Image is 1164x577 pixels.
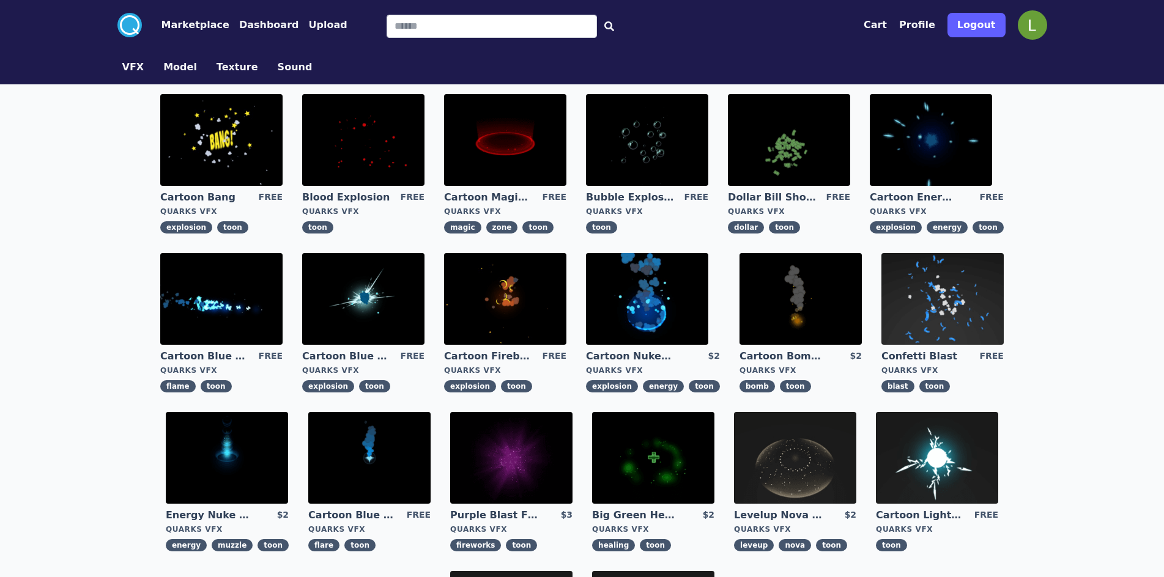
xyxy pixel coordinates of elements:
a: Cartoon Fireball Explosion [444,350,532,363]
a: Cartoon Blue Flare [308,509,396,522]
span: healing [592,539,635,551]
span: toon [258,539,289,551]
img: imgAlt [302,94,424,186]
span: fireworks [450,539,501,551]
a: Bubble Explosion [586,191,674,204]
span: explosion [586,380,638,392]
a: Purple Blast Fireworks [450,509,538,522]
a: Cartoon Energy Explosion [870,191,958,204]
div: $2 [277,509,289,522]
button: Profile [899,18,935,32]
button: Logout [947,13,1006,37]
a: Dashboard [229,18,299,32]
a: Dollar Bill Shower [728,191,816,204]
div: FREE [543,191,566,204]
button: Texture [217,60,258,75]
button: Model [163,60,197,75]
div: $2 [703,509,714,522]
span: explosion [160,221,212,233]
img: imgAlt [870,94,992,186]
a: Blood Explosion [302,191,390,204]
input: Search [387,15,597,38]
a: Logout [947,8,1006,42]
span: toon [876,539,907,551]
span: toon [586,221,617,233]
span: flare [308,539,339,551]
div: FREE [826,191,850,204]
span: energy [166,539,207,551]
span: toon [201,380,232,392]
button: Sound [278,60,313,75]
a: Cartoon Bomb Fuse [740,350,828,363]
a: Cartoon Blue Flamethrower [160,350,248,363]
img: imgAlt [160,94,283,186]
button: Marketplace [161,18,229,32]
div: Quarks VFX [160,366,283,375]
div: $3 [561,509,573,522]
a: Levelup Nova Effect [734,509,822,522]
div: FREE [543,350,566,363]
a: Cartoon Magic Zone [444,191,532,204]
span: toon [640,539,671,551]
div: $2 [845,509,856,522]
img: imgAlt [586,253,708,345]
span: toon [919,380,951,392]
div: Quarks VFX [881,366,1004,375]
button: Dashboard [239,18,299,32]
span: toon [689,380,720,392]
img: imgAlt [166,412,288,504]
a: Marketplace [142,18,229,32]
span: magic [444,221,481,233]
img: imgAlt [734,412,856,504]
span: nova [779,539,811,551]
a: Model [154,60,207,75]
img: imgAlt [586,94,708,186]
img: imgAlt [592,412,714,504]
span: energy [643,380,684,392]
img: imgAlt [160,253,283,345]
div: Quarks VFX [734,524,856,534]
a: Cartoon Nuke Energy Explosion [586,350,674,363]
span: toon [302,221,333,233]
div: FREE [974,509,998,522]
div: Quarks VFX [586,207,708,216]
a: Confetti Blast [881,350,969,363]
a: Sound [268,60,322,75]
div: Quarks VFX [444,207,566,216]
div: Quarks VFX [870,207,1004,216]
img: imgAlt [881,253,1004,345]
img: imgAlt [444,253,566,345]
img: imgAlt [728,94,850,186]
button: Upload [308,18,347,32]
img: imgAlt [308,412,431,504]
div: Quarks VFX [586,366,720,375]
a: Big Green Healing Effect [592,509,680,522]
span: toon [973,221,1004,233]
img: profile [1018,10,1047,40]
button: VFX [122,60,144,75]
a: VFX [113,60,154,75]
div: FREE [401,350,424,363]
div: Quarks VFX [876,524,998,534]
a: Energy Nuke Muzzle Flash [166,509,254,522]
img: imgAlt [740,253,862,345]
div: FREE [407,509,431,522]
span: explosion [870,221,922,233]
span: toon [522,221,554,233]
div: Quarks VFX [450,524,573,534]
span: leveup [734,539,774,551]
span: toon [359,380,390,392]
div: FREE [259,350,283,363]
div: $2 [850,350,861,363]
span: toon [344,539,376,551]
img: imgAlt [876,412,998,504]
span: toon [217,221,248,233]
span: explosion [444,380,496,392]
div: Quarks VFX [444,366,566,375]
img: imgAlt [302,253,424,345]
img: imgAlt [450,412,573,504]
span: toon [780,380,811,392]
div: FREE [979,191,1003,204]
span: toon [506,539,537,551]
span: blast [881,380,914,392]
